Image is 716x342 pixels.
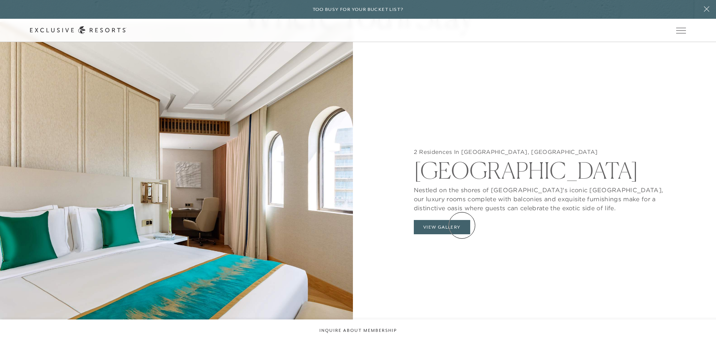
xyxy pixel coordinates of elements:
[313,6,404,13] h6: Too busy for your bucket list?
[414,155,666,182] h2: [GEOGRAPHIC_DATA]
[414,148,666,156] h5: 2 Residences In [GEOGRAPHIC_DATA], [GEOGRAPHIC_DATA]
[414,220,470,234] button: View Gallery
[676,28,686,33] button: Open navigation
[414,182,666,212] p: Nestled on the shores of [GEOGRAPHIC_DATA]'s iconic [GEOGRAPHIC_DATA], our luxury rooms complete ...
